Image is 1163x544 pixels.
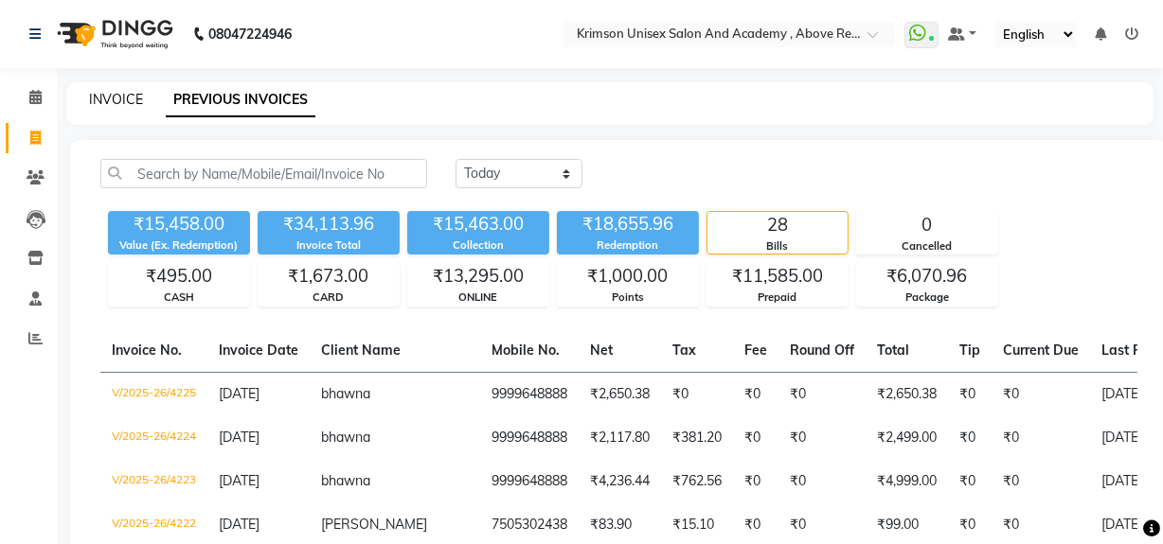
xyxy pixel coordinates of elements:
[112,342,182,359] span: Invoice No.
[48,8,178,61] img: logo
[219,342,298,359] span: Invoice Date
[733,372,778,416] td: ₹0
[857,290,997,306] div: Package
[661,460,733,503] td: ₹762.56
[321,385,370,402] span: bhawna
[492,342,560,359] span: Mobile No.
[866,372,948,416] td: ₹2,650.38
[407,211,549,237] div: ₹15,463.00
[109,290,249,306] div: CASH
[790,342,854,359] span: Round Off
[480,460,579,503] td: 9999648888
[480,372,579,416] td: 9999648888
[707,263,848,290] div: ₹11,585.00
[877,342,909,359] span: Total
[733,460,778,503] td: ₹0
[948,460,992,503] td: ₹0
[707,212,848,238] div: 28
[408,290,548,306] div: ONLINE
[259,263,399,290] div: ₹1,673.00
[579,372,661,416] td: ₹2,650.38
[857,212,997,238] div: 0
[89,91,143,108] a: INVOICE
[992,416,1090,460] td: ₹0
[959,342,980,359] span: Tip
[661,372,733,416] td: ₹0
[866,460,948,503] td: ₹4,999.00
[100,159,427,188] input: Search by Name/Mobile/Email/Invoice No
[480,416,579,460] td: 9999648888
[219,516,259,533] span: [DATE]
[321,429,370,446] span: bhawna
[857,238,997,254] div: Cancelled
[259,290,399,306] div: CARD
[321,472,370,489] span: bhawna
[558,263,698,290] div: ₹1,000.00
[219,472,259,489] span: [DATE]
[100,416,207,460] td: V/2025-26/4224
[672,342,696,359] span: Tax
[321,516,427,533] span: [PERSON_NAME]
[408,263,548,290] div: ₹13,295.00
[100,460,207,503] td: V/2025-26/4223
[407,237,549,254] div: Collection
[778,372,866,416] td: ₹0
[108,211,250,237] div: ₹15,458.00
[108,237,250,254] div: Value (Ex. Redemption)
[1003,342,1079,359] span: Current Due
[579,460,661,503] td: ₹4,236.44
[948,372,992,416] td: ₹0
[258,211,400,237] div: ₹34,113.96
[109,263,249,290] div: ₹495.00
[166,83,315,117] a: PREVIOUS INVOICES
[579,416,661,460] td: ₹2,117.80
[948,416,992,460] td: ₹0
[733,416,778,460] td: ₹0
[321,342,401,359] span: Client Name
[866,416,948,460] td: ₹2,499.00
[778,416,866,460] td: ₹0
[208,8,292,61] b: 08047224946
[219,429,259,446] span: [DATE]
[558,290,698,306] div: Points
[590,342,613,359] span: Net
[219,385,259,402] span: [DATE]
[100,372,207,416] td: V/2025-26/4225
[744,342,767,359] span: Fee
[778,460,866,503] td: ₹0
[661,416,733,460] td: ₹381.20
[992,372,1090,416] td: ₹0
[707,238,848,254] div: Bills
[707,290,848,306] div: Prepaid
[557,211,699,237] div: ₹18,655.96
[557,237,699,254] div: Redemption
[857,263,997,290] div: ₹6,070.96
[992,460,1090,503] td: ₹0
[258,237,400,254] div: Invoice Total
